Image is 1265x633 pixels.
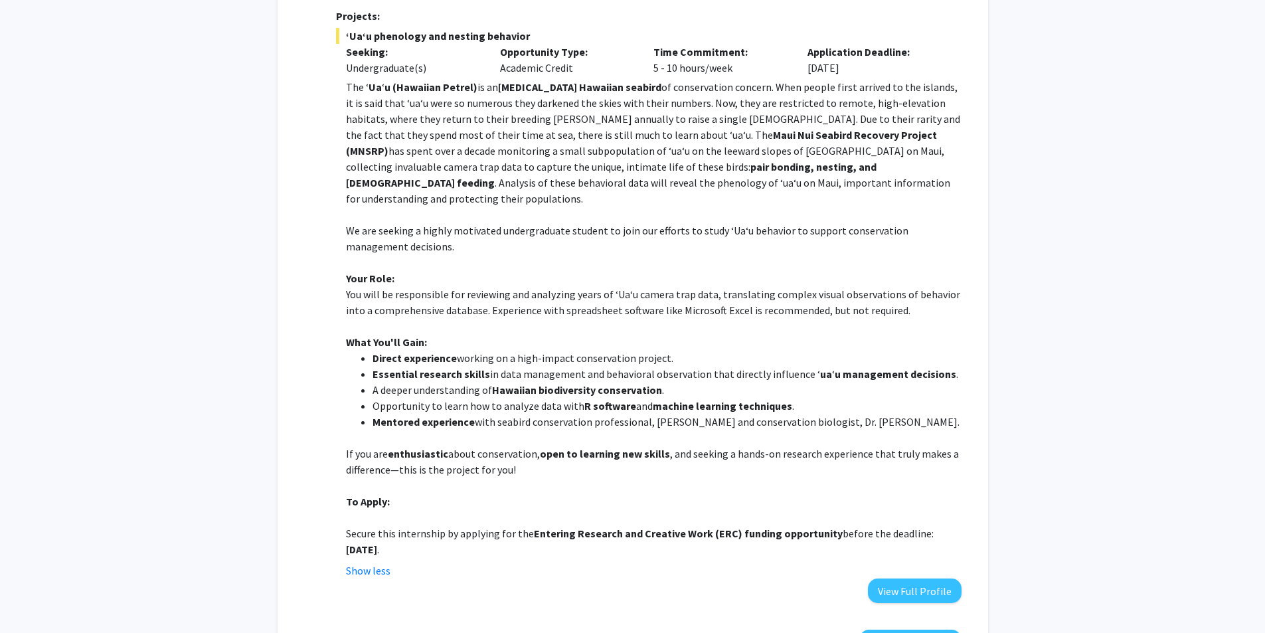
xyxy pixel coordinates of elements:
strong: Mentored experience [373,415,475,428]
div: [DATE] [798,44,952,76]
strong: To Apply: [346,495,390,508]
button: View Full Profile [868,579,962,603]
p: The ʻ ʻ is an of conservation concern. When people first arrived to the islands, it is said that ... [346,79,961,207]
strong: R software [584,399,636,412]
p: Seeking: [346,44,480,60]
div: Undergraduate(s) [346,60,480,76]
strong: enthusiastic [388,447,448,460]
button: Show less [346,563,390,579]
li: working on a high-impact conservation project. [373,350,961,366]
p: Secure this internship by applying for the before the deadline: . [346,525,961,557]
strong: Hawaiian biodiversity conservation [492,383,662,397]
strong: Your Role: [346,272,394,285]
p: Opportunity Type: [500,44,634,60]
strong: Projects: [336,9,380,23]
strong: u (Hawaiian Petrel) [384,80,477,94]
strong: [DATE] [346,543,377,556]
span: ʻUaʻu phenology and nesting behavior [336,28,961,44]
p: If you are about conservation, , and seeking a hands-on research experience that truly makes a di... [346,446,961,478]
p: We are seeking a highly motivated undergraduate student to join our efforts to study ʻUaʻu behavi... [346,223,961,254]
strong: What You'll Gain: [346,335,427,349]
strong: Direct experience [373,351,457,365]
li: Opportunity to learn how to analyze data with and . [373,398,961,414]
p: You will be responsible for reviewing and analyzing years of ʻUaʻu camera trap data, translating ... [346,286,961,318]
strong: Entering Research and Creative Work (ERC) funding opportunity [534,527,843,540]
p: Time Commitment: [653,44,788,60]
strong: ua [820,367,832,381]
iframe: Chat [10,573,56,623]
li: with seabird conservation professional, [PERSON_NAME] and conservation biologist, Dr. [PERSON_NAME]. [373,414,961,430]
div: Academic Credit [490,44,644,76]
div: 5 - 10 hours/week [643,44,798,76]
p: Application Deadline: [807,44,942,60]
strong: Ua [369,80,382,94]
strong: u management decisions [835,367,956,381]
strong: machine learning techniques [653,399,792,412]
li: A deeper understanding of . [373,382,961,398]
strong: Essential research skills [373,367,490,381]
strong: open to learning new skills [540,447,670,460]
li: in data management and behavioral observation that directly influence ʻ ʻ . [373,366,961,382]
strong: [MEDICAL_DATA] Hawaiian seabird [498,80,661,94]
